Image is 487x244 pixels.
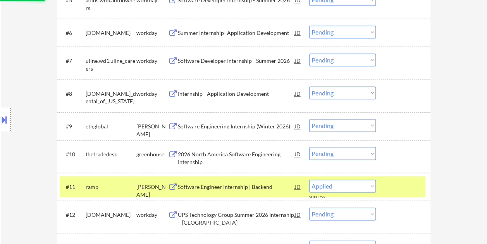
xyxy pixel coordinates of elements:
[86,29,136,37] div: [DOMAIN_NAME]
[178,151,295,166] div: 2026 North America Software Engineering Internship
[294,54,302,67] div: JD
[66,211,79,219] div: #12
[178,90,295,98] div: Internship - Application Development
[136,183,168,198] div: [PERSON_NAME]
[178,29,295,37] div: Summer Internship- Application Development
[86,211,136,219] div: [DOMAIN_NAME]
[136,29,168,37] div: workday
[309,194,340,200] div: success
[178,57,295,65] div: Software Developer Internship - Summer 2026
[136,57,168,65] div: workday
[136,211,168,219] div: workday
[178,183,295,191] div: Software Engineer Internship | Backend
[136,151,168,158] div: greenhouse
[136,123,168,138] div: [PERSON_NAME]
[66,29,79,37] div: #6
[294,147,302,161] div: JD
[294,87,302,100] div: JD
[294,119,302,133] div: JD
[294,180,302,194] div: JD
[294,208,302,222] div: JD
[136,90,168,98] div: workday
[178,211,295,226] div: UPS Technology Group Summer 2026 Internship – [GEOGRAPHIC_DATA]
[294,26,302,40] div: JD
[178,123,295,130] div: Software Engineering Internship (Winter 2026)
